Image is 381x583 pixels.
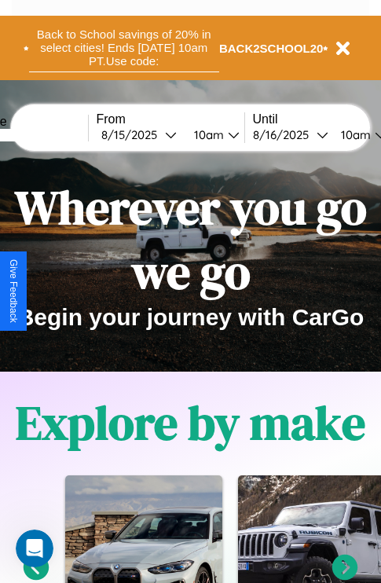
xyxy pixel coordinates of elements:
[97,126,181,143] button: 8/15/2025
[29,24,219,72] button: Back to School savings of 20% in select cities! Ends [DATE] 10am PT.Use code:
[101,127,165,142] div: 8 / 15 / 2025
[16,390,365,455] h1: Explore by make
[97,112,244,126] label: From
[219,42,324,55] b: BACK2SCHOOL20
[8,259,19,323] div: Give Feedback
[186,127,228,142] div: 10am
[181,126,244,143] button: 10am
[253,127,317,142] div: 8 / 16 / 2025
[333,127,375,142] div: 10am
[16,530,53,567] iframe: Intercom live chat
